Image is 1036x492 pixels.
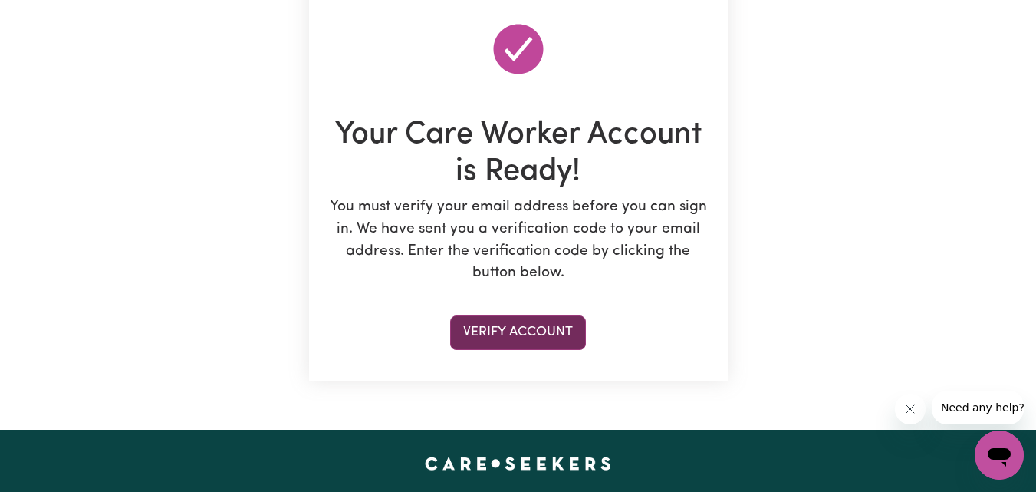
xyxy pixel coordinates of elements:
[450,315,586,349] button: Verify Account
[895,394,926,424] iframe: Close message
[932,391,1024,424] iframe: Message from company
[324,196,712,285] p: You must verify your email address before you can sign in. We have sent you a verification code t...
[9,11,93,23] span: Need any help?
[975,431,1024,480] iframe: Button to launch messaging window
[324,117,712,190] h1: Your Care Worker Account is Ready!
[425,457,611,470] a: Careseekers home page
